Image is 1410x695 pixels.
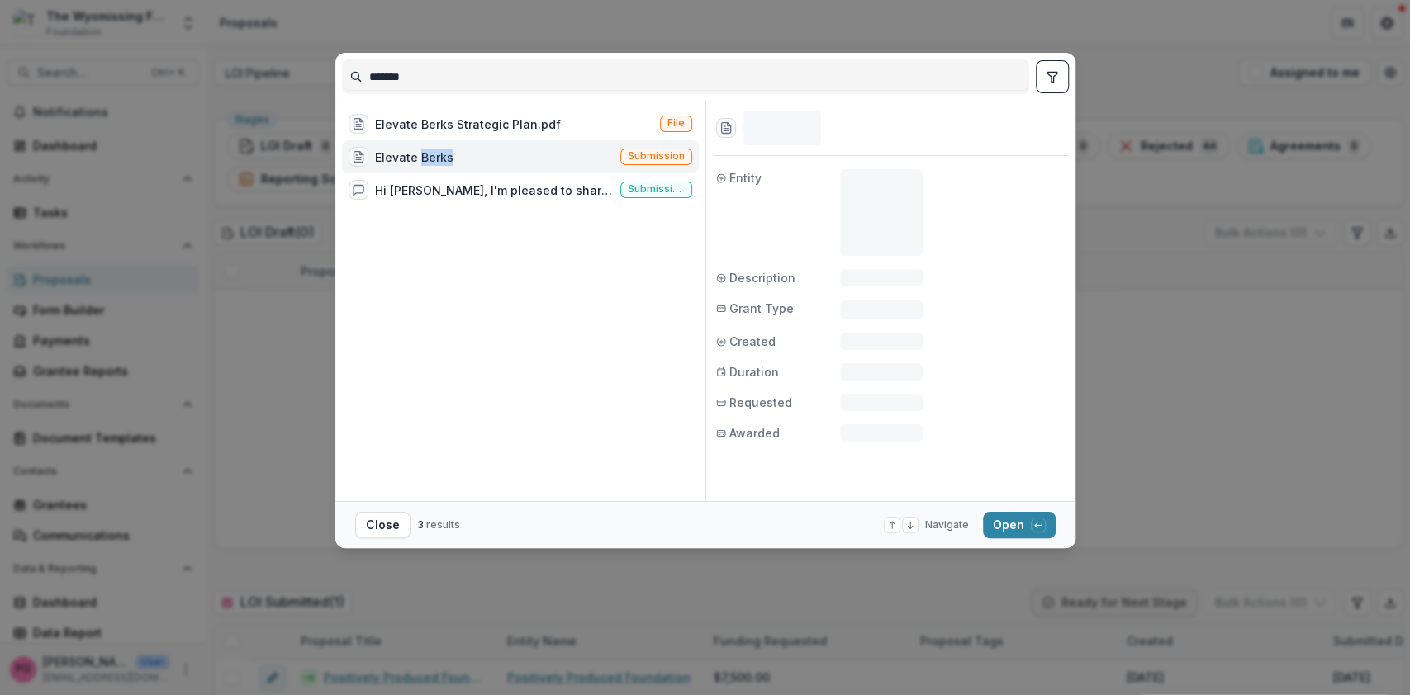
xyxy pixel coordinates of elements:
[729,363,779,381] span: Duration
[426,518,460,531] span: results
[729,424,780,442] span: Awarded
[925,518,969,532] span: Navigate
[628,183,685,195] span: Submission comment
[375,116,561,133] div: Elevate Berks Strategic Plan.pdf
[375,149,453,166] div: Elevate Berks
[729,269,795,286] span: Description
[729,169,762,187] span: Entity
[1036,60,1069,93] button: toggle filters
[355,512,411,538] button: Close
[983,512,1056,538] button: Open
[628,150,685,162] span: Submission
[375,182,614,199] div: Hi [PERSON_NAME], I'm pleased to share that the Foundation is awarding the full amount requested ...
[417,518,424,531] span: 3
[729,394,792,411] span: Requested
[729,333,776,350] span: Created
[729,300,794,317] span: Grant Type
[667,117,685,129] span: File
